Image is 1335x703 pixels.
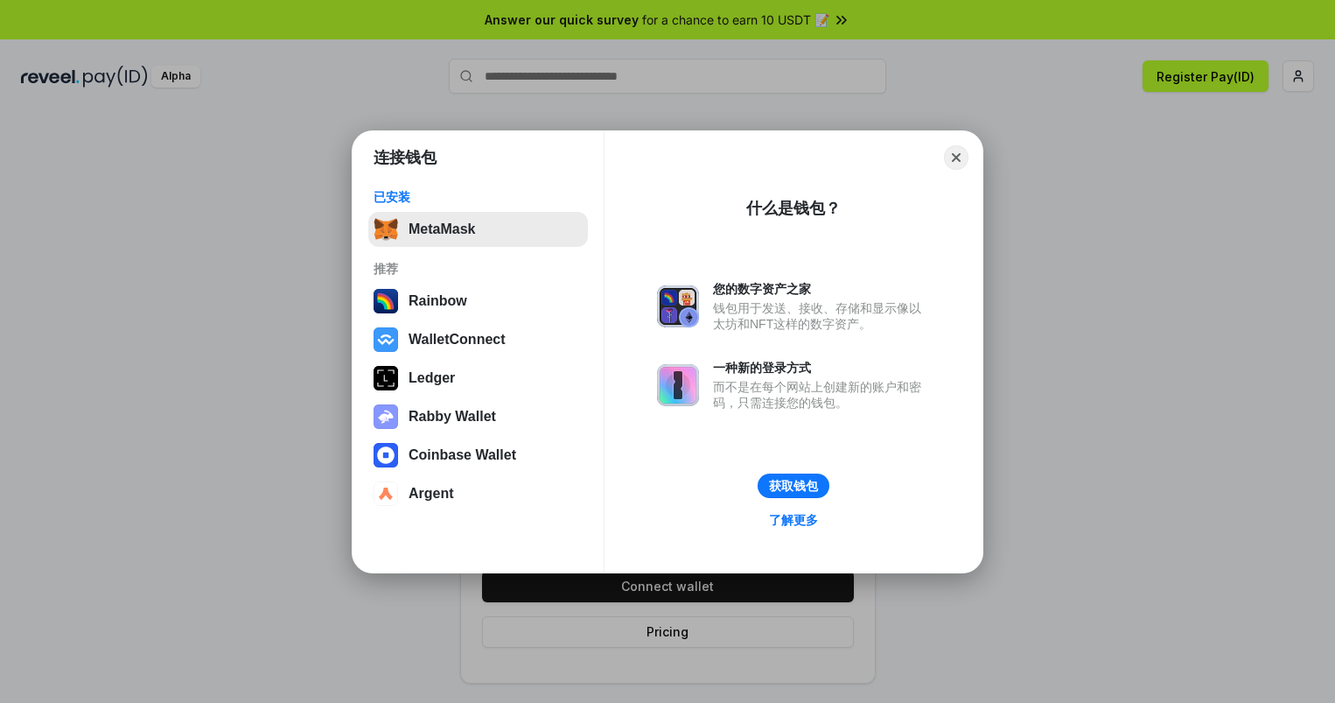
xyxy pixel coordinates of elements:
button: Coinbase Wallet [368,438,588,473]
button: Argent [368,476,588,511]
div: Ledger [409,370,455,386]
div: 获取钱包 [769,478,818,494]
div: 钱包用于发送、接收、存储和显示像以太坊和NFT这样的数字资产。 [713,300,930,332]
a: 了解更多 [758,509,828,531]
img: svg+xml,%3Csvg%20width%3D%2228%22%20height%3D%2228%22%20viewBox%3D%220%200%2028%2028%22%20fill%3D... [374,443,398,467]
button: Rabby Wallet [368,399,588,434]
h1: 连接钱包 [374,147,437,168]
img: svg+xml,%3Csvg%20width%3D%2228%22%20height%3D%2228%22%20viewBox%3D%220%200%2028%2028%22%20fill%3D... [374,482,398,506]
button: MetaMask [368,212,588,247]
div: WalletConnect [409,332,506,348]
img: svg+xml,%3Csvg%20xmlns%3D%22http%3A%2F%2Fwww.w3.org%2F2000%2Fsvg%22%20width%3D%2228%22%20height%3... [374,366,398,390]
div: 什么是钱包？ [746,198,841,219]
img: svg+xml,%3Csvg%20fill%3D%22none%22%20height%3D%2233%22%20viewBox%3D%220%200%2035%2033%22%20width%... [374,217,398,242]
div: 您的数字资产之家 [713,281,930,297]
div: 已安装 [374,189,583,205]
img: svg+xml,%3Csvg%20width%3D%2228%22%20height%3D%2228%22%20viewBox%3D%220%200%2028%2028%22%20fill%3D... [374,327,398,352]
img: svg+xml,%3Csvg%20xmlns%3D%22http%3A%2F%2Fwww.w3.org%2F2000%2Fsvg%22%20fill%3D%22none%22%20viewBox... [657,285,699,327]
button: Ledger [368,361,588,396]
img: svg+xml,%3Csvg%20width%3D%22120%22%20height%3D%22120%22%20viewBox%3D%220%200%20120%20120%22%20fil... [374,289,398,313]
div: 了解更多 [769,512,818,528]
button: Rainbow [368,284,588,319]
div: Rainbow [409,293,467,309]
div: 推荐 [374,261,583,277]
button: WalletConnect [368,322,588,357]
div: Coinbase Wallet [409,447,516,463]
img: svg+xml,%3Csvg%20xmlns%3D%22http%3A%2F%2Fwww.w3.org%2F2000%2Fsvg%22%20fill%3D%22none%22%20viewBox... [374,404,398,429]
img: svg+xml,%3Csvg%20xmlns%3D%22http%3A%2F%2Fwww.w3.org%2F2000%2Fsvg%22%20fill%3D%22none%22%20viewBox... [657,364,699,406]
div: MetaMask [409,221,475,237]
div: 而不是在每个网站上创建新的账户和密码，只需连接您的钱包。 [713,379,930,411]
button: Close [944,145,968,170]
div: Rabby Wallet [409,409,496,425]
div: 一种新的登录方式 [713,360,930,376]
button: 获取钱包 [758,474,829,498]
div: Argent [409,486,454,502]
